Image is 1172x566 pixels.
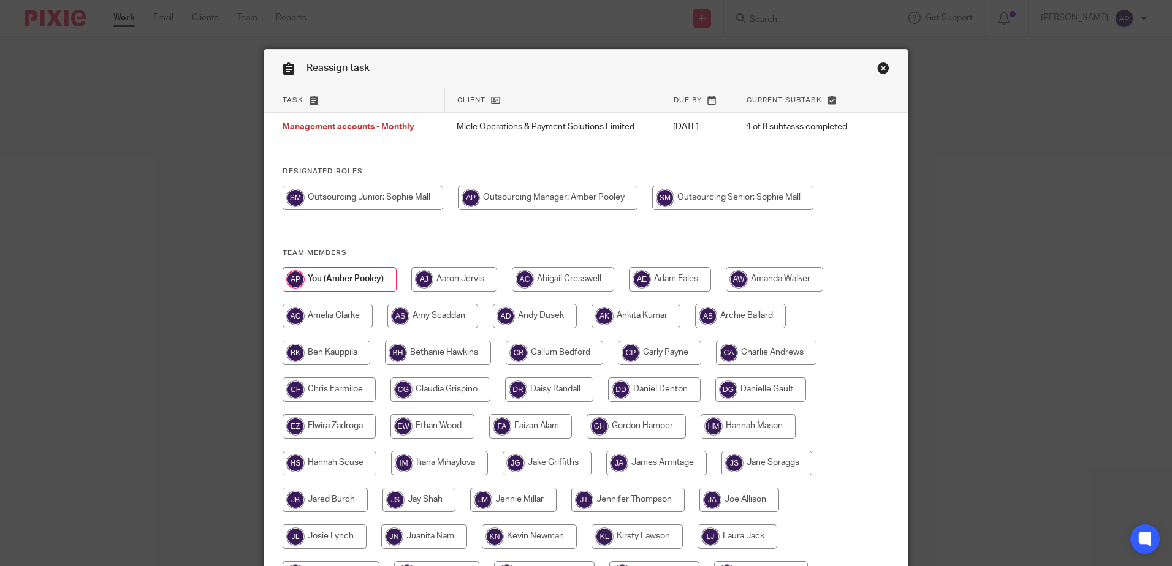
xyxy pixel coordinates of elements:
[457,121,649,133] p: Miele Operations & Payment Solutions Limited
[283,97,303,104] span: Task
[674,97,702,104] span: Due by
[306,63,370,73] span: Reassign task
[734,113,868,142] td: 4 of 8 subtasks completed
[283,167,889,176] h4: Designated Roles
[283,248,889,258] h4: Team members
[673,121,721,133] p: [DATE]
[457,97,485,104] span: Client
[747,97,822,104] span: Current subtask
[877,62,889,78] a: Close this dialog window
[283,123,414,132] span: Management accounts - Monthly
